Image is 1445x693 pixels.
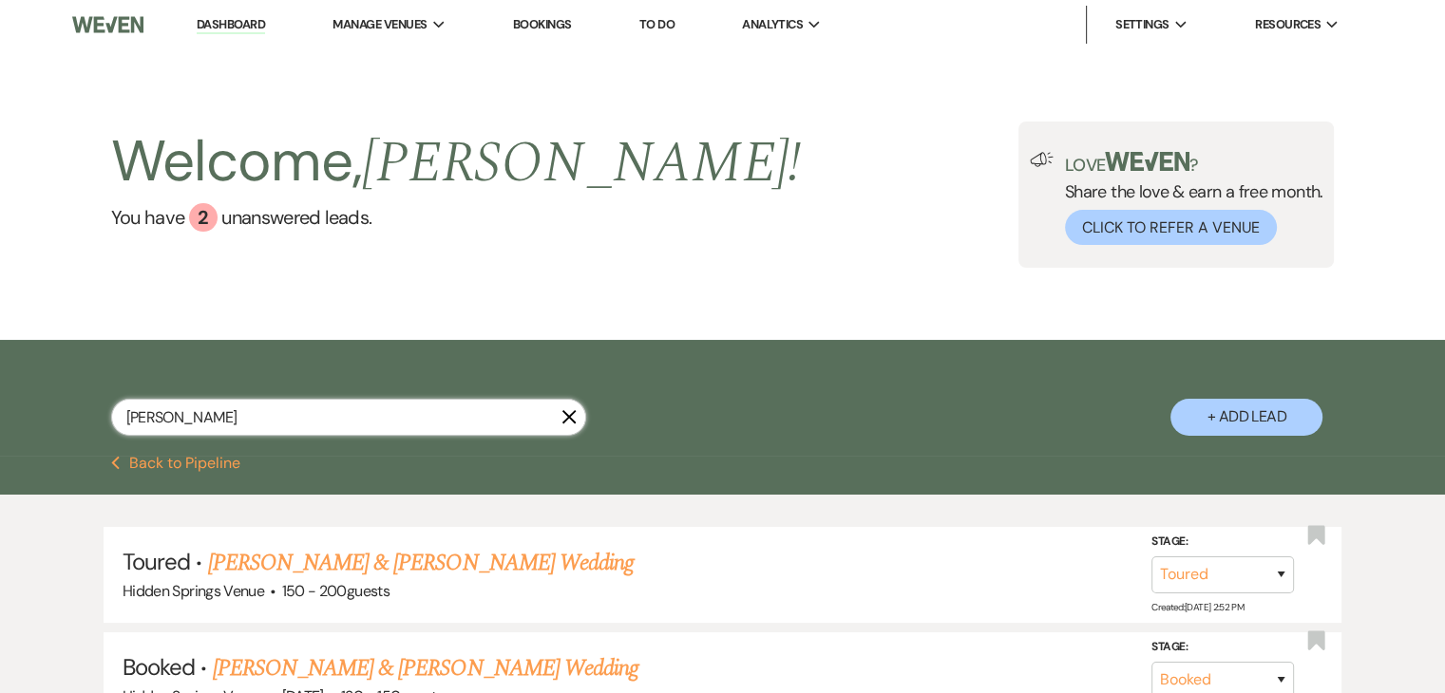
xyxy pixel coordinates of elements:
span: 150 - 200 guests [282,581,390,601]
label: Stage: [1151,637,1294,658]
input: Search by name, event date, email address or phone number [111,399,586,436]
span: Analytics [742,15,803,34]
label: Stage: [1151,532,1294,553]
img: weven-logo-green.svg [1105,152,1189,171]
a: To Do [639,16,675,32]
span: Manage Venues [333,15,427,34]
span: [PERSON_NAME] ! [362,120,801,207]
button: + Add Lead [1170,399,1322,436]
span: Settings [1115,15,1169,34]
button: Click to Refer a Venue [1065,210,1277,245]
span: Toured [123,547,190,576]
img: loud-speaker-illustration.svg [1030,152,1054,167]
span: Resources [1255,15,1321,34]
a: [PERSON_NAME] & [PERSON_NAME] Wedding [213,651,638,685]
p: Love ? [1065,152,1323,174]
h2: Welcome, [111,122,802,203]
span: Created: [DATE] 2:52 PM [1151,601,1244,613]
span: Booked [123,652,195,682]
a: You have 2 unanswered leads. [111,203,802,232]
a: Dashboard [197,16,265,34]
a: [PERSON_NAME] & [PERSON_NAME] Wedding [208,546,634,580]
div: 2 [189,203,218,232]
a: Bookings [513,16,572,32]
div: Share the love & earn a free month. [1054,152,1323,245]
span: Hidden Springs Venue [123,581,264,601]
button: Back to Pipeline [111,456,241,471]
img: Weven Logo [72,5,143,45]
